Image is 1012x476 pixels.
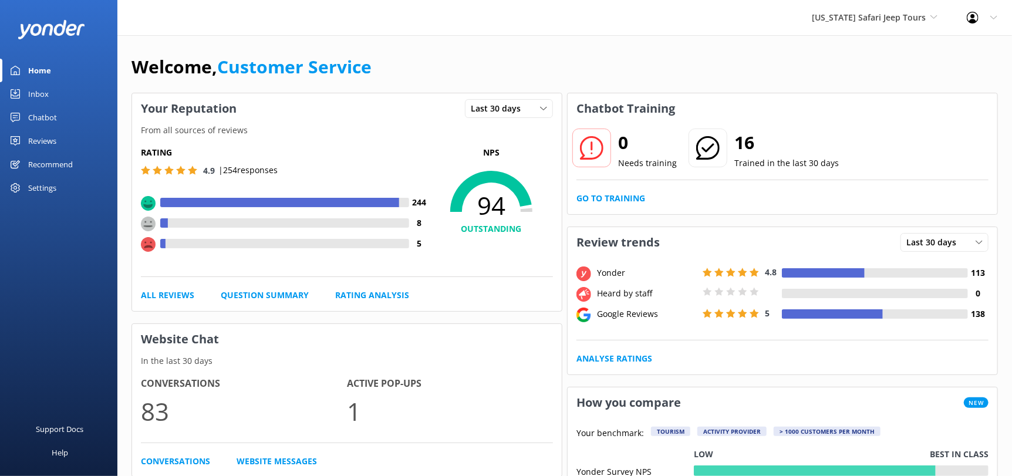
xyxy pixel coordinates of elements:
[52,441,68,464] div: Help
[28,176,56,200] div: Settings
[568,227,669,258] h3: Review trends
[409,196,430,209] h4: 244
[36,417,84,441] div: Support Docs
[471,102,528,115] span: Last 30 days
[347,391,553,431] p: 1
[18,20,85,39] img: yonder-white-logo.png
[734,129,839,157] h2: 16
[697,427,767,436] div: Activity Provider
[594,308,700,320] div: Google Reviews
[132,93,245,124] h3: Your Reputation
[594,287,700,300] div: Heard by staff
[131,53,372,81] h1: Welcome,
[203,165,215,176] span: 4.9
[217,55,372,79] a: Customer Service
[141,455,210,468] a: Conversations
[906,236,963,249] span: Last 30 days
[576,192,645,205] a: Go to Training
[576,465,694,476] div: Yonder Survey NPS
[968,287,989,300] h4: 0
[430,222,553,235] h4: OUTSTANDING
[576,352,652,365] a: Analyse Ratings
[618,129,677,157] h2: 0
[141,146,430,159] h5: Rating
[734,157,839,170] p: Trained in the last 30 days
[968,266,989,279] h4: 113
[141,391,347,431] p: 83
[568,387,690,418] h3: How you compare
[218,164,278,177] p: | 254 responses
[430,191,553,220] span: 94
[28,129,56,153] div: Reviews
[132,324,562,355] h3: Website Chat
[347,376,553,391] h4: Active Pop-ups
[618,157,677,170] p: Needs training
[964,397,989,408] span: New
[968,308,989,320] h4: 138
[409,217,430,229] h4: 8
[765,266,777,278] span: 4.8
[141,289,194,302] a: All Reviews
[568,93,684,124] h3: Chatbot Training
[651,427,690,436] div: Tourism
[409,237,430,250] h4: 5
[28,59,51,82] div: Home
[576,427,644,441] p: Your benchmark:
[28,153,73,176] div: Recommend
[594,266,700,279] div: Yonder
[335,289,409,302] a: Rating Analysis
[132,355,562,367] p: In the last 30 days
[694,448,713,461] p: Low
[221,289,309,302] a: Question Summary
[430,146,553,159] p: NPS
[237,455,317,468] a: Website Messages
[28,82,49,106] div: Inbox
[930,448,989,461] p: Best in class
[774,427,881,436] div: > 1000 customers per month
[812,12,926,23] span: [US_STATE] Safari Jeep Tours
[765,308,770,319] span: 5
[141,376,347,391] h4: Conversations
[132,124,562,137] p: From all sources of reviews
[28,106,57,129] div: Chatbot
